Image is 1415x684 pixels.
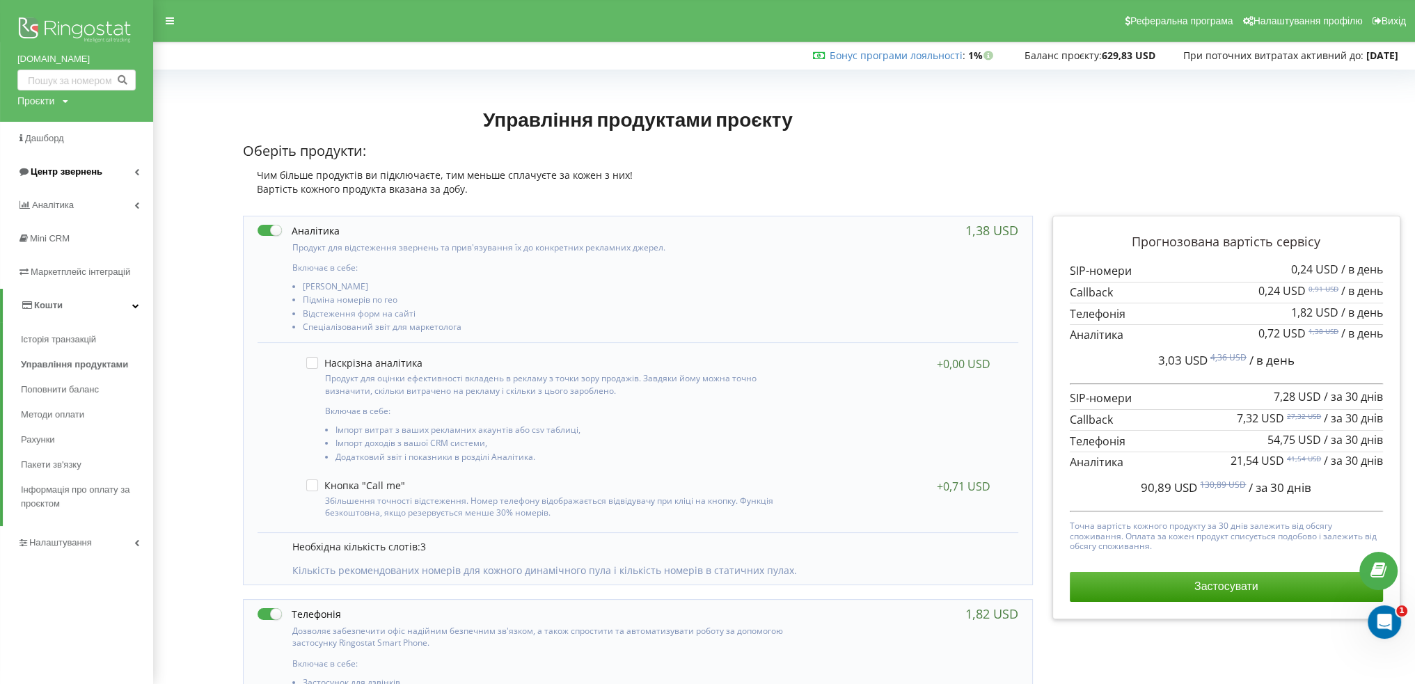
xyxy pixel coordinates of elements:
span: Mini CRM [30,233,70,244]
span: Пакети зв'язку [21,458,81,472]
span: 0,24 USD [1258,283,1306,299]
li: Спеціалізований звіт для маркетолога [303,322,790,335]
span: 90,89 USD [1141,479,1197,495]
a: Інформація про оплату за проєктом [21,477,153,516]
a: Поповнити баланс [21,377,153,402]
span: / за 30 днів [1324,389,1383,404]
p: Аналітика [1070,327,1383,343]
span: Управління продуктами [21,358,128,372]
li: Додатковий звіт і показники в розділі Аналітика. [335,452,785,466]
span: : [830,49,965,62]
span: Маркетплейс інтеграцій [31,267,130,277]
sup: 130,89 USD [1200,479,1246,491]
p: Кількість рекомендованих номерів для кожного динамічного пула і кількість номерів в статичних пулах. [292,564,1004,578]
span: / за 30 днів [1324,432,1383,447]
p: Прогнозована вартість сервісу [1070,233,1383,251]
sup: 0,91 USD [1309,284,1338,294]
span: При поточних витратах активний до: [1183,49,1363,62]
iframe: Intercom live chat [1368,605,1401,639]
span: 1 [1396,605,1407,617]
li: Відстеження форм на сайті [303,309,790,322]
p: Телефонія [1070,306,1383,322]
a: Історія транзакцій [21,327,153,352]
span: Інформація про оплату за проєктом [21,483,146,511]
div: +0,71 USD [937,479,990,493]
button: Застосувати [1070,572,1383,601]
a: Управління продуктами [21,352,153,377]
span: / за 30 днів [1249,479,1311,495]
span: 0,24 USD [1291,262,1338,277]
span: 3,03 USD [1158,352,1208,368]
span: / в день [1341,283,1383,299]
div: +0,00 USD [937,357,990,371]
div: 1,38 USD [965,223,1018,237]
span: Історія транзакцій [21,333,96,347]
span: Дашборд [25,133,64,143]
p: Збільшення точності відстеження. Номер телефону відображається відвідувачу при кліці на кнопку. Ф... [325,495,785,518]
label: Кнопка "Call me" [306,479,405,491]
p: SIP-номери [1070,390,1383,406]
span: Рахунки [21,433,55,447]
sup: 41,54 USD [1287,454,1321,463]
span: / за 30 днів [1324,453,1383,468]
div: 1,82 USD [965,607,1018,621]
span: / в день [1341,262,1383,277]
h1: Управління продуктами проєкту [243,106,1033,132]
a: Бонус програми лояльності [830,49,963,62]
strong: 629,83 USD [1102,49,1155,62]
span: 21,54 USD [1231,453,1284,468]
sup: 4,36 USD [1210,351,1247,363]
span: Методи оплати [21,408,84,422]
span: Налаштування [29,537,92,548]
p: Продукт для відстеження звернень та прив'язування їх до конкретних рекламних джерел. [292,241,790,253]
sup: 1,38 USD [1309,326,1338,336]
span: 7,32 USD [1237,411,1284,426]
label: Наскрізна аналітика [306,357,422,369]
span: 0,72 USD [1258,326,1306,341]
a: Пакети зв'язку [21,452,153,477]
label: Телефонія [258,607,341,621]
span: Вихід [1382,15,1406,26]
input: Пошук за номером [17,70,136,90]
li: Підміна номерів по гео [303,295,790,308]
span: 7,28 USD [1274,389,1321,404]
span: / в день [1249,352,1295,368]
span: Реферальна програма [1130,15,1233,26]
a: Кошти [3,289,153,322]
span: Баланс проєкту: [1025,49,1102,62]
span: 1,82 USD [1291,305,1338,320]
p: Включає в себе: [292,262,790,273]
img: Ringostat logo [17,14,136,49]
p: Необхідна кількість слотів: [292,540,1004,554]
p: Продукт для оцінки ефективності вкладень в рекламу з точки зору продажів. Завдяки йому можна точн... [325,372,785,396]
p: Аналітика [1070,454,1383,470]
div: Чим більше продуктів ви підключаєте, тим меньше сплачуєте за кожен з них! [243,168,1033,182]
li: [PERSON_NAME] [303,282,790,295]
li: Імпорт витрат з ваших рекламних акаунтів або csv таблиці, [335,425,785,438]
p: SIP-номери [1070,263,1383,279]
span: / в день [1341,305,1383,320]
p: Callback [1070,285,1383,301]
span: 3 [420,540,426,553]
a: [DOMAIN_NAME] [17,52,136,66]
p: Точна вартість кожного продукту за 30 днів залежить від обсягу споживання. Оплата за кожен продук... [1070,518,1383,551]
strong: [DATE] [1366,49,1398,62]
p: Включає в себе: [292,658,790,669]
span: 54,75 USD [1267,432,1321,447]
span: Кошти [34,300,63,310]
p: Оберіть продукти: [243,141,1033,161]
div: Вартість кожного продукта вказана за добу. [243,182,1033,196]
a: Рахунки [21,427,153,452]
a: Методи оплати [21,402,153,427]
p: Callback [1070,412,1383,428]
span: Налаштування профілю [1253,15,1362,26]
span: Поповнити баланс [21,383,99,397]
strong: 1% [968,49,997,62]
li: Імпорт доходів з вашої CRM системи, [335,438,785,452]
p: Дозволяє забезпечити офіс надійним безпечним зв'язком, а також спростити та автоматизувати роботу... [292,625,790,649]
p: Телефонія [1070,434,1383,450]
span: Аналiтика [32,200,74,210]
p: Включає в себе: [325,405,785,417]
div: Проєкти [17,94,54,108]
span: Центр звернень [31,166,102,177]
